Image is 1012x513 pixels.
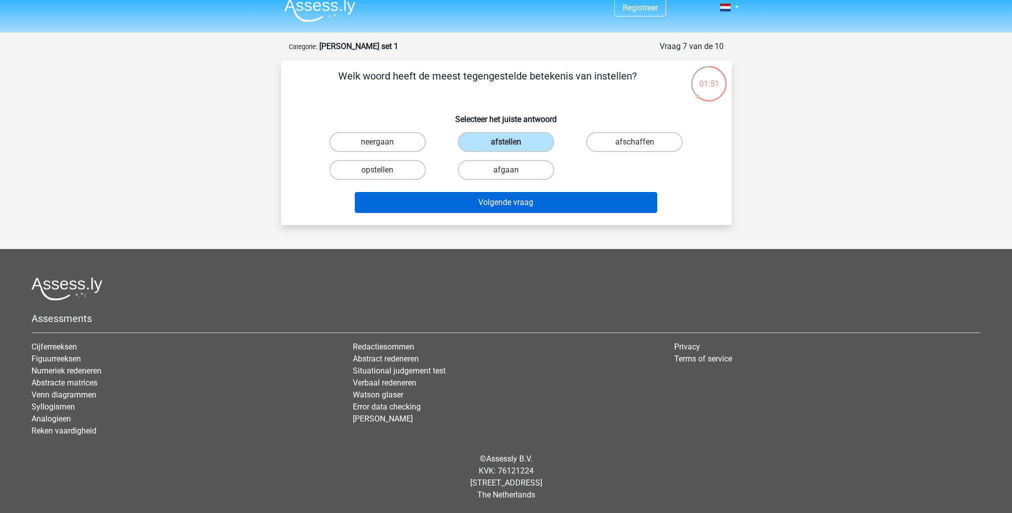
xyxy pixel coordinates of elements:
[31,414,71,423] a: Analogieen
[353,402,421,411] a: Error data checking
[329,160,426,180] label: opstellen
[31,366,101,375] a: Numeriek redeneren
[31,402,75,411] a: Syllogismen
[31,342,77,351] a: Cijferreeksen
[31,378,97,387] a: Abstracte matrices
[458,160,554,180] label: afgaan
[31,277,102,300] img: Assessly logo
[486,454,532,463] a: Assessly B.V.
[353,366,446,375] a: Situational judgement test
[31,426,96,435] a: Reken vaardigheid
[355,192,657,213] button: Volgende vraag
[674,354,732,363] a: Terms of service
[297,106,716,124] h6: Selecteer het juiste antwoord
[31,390,96,399] a: Venn diagrammen
[623,3,658,12] a: Registreer
[31,312,981,324] h5: Assessments
[353,378,416,387] a: Verbaal redeneren
[660,40,724,52] div: Vraag 7 van de 10
[353,354,419,363] a: Abstract redeneren
[319,41,398,51] strong: [PERSON_NAME] set 1
[586,132,683,152] label: afschaffen
[31,354,81,363] a: Figuurreeksen
[674,342,700,351] a: Privacy
[353,390,403,399] a: Watson glaser
[329,132,426,152] label: neergaan
[353,414,413,423] a: [PERSON_NAME]
[289,43,317,50] small: Categorie:
[297,68,678,98] p: Welk woord heeft de meest tegengestelde betekenis van instellen?
[690,65,728,90] div: 01:51
[353,342,414,351] a: Redactiesommen
[24,445,988,509] div: © KVK: 76121224 [STREET_ADDRESS] The Netherlands
[458,132,554,152] label: afstellen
